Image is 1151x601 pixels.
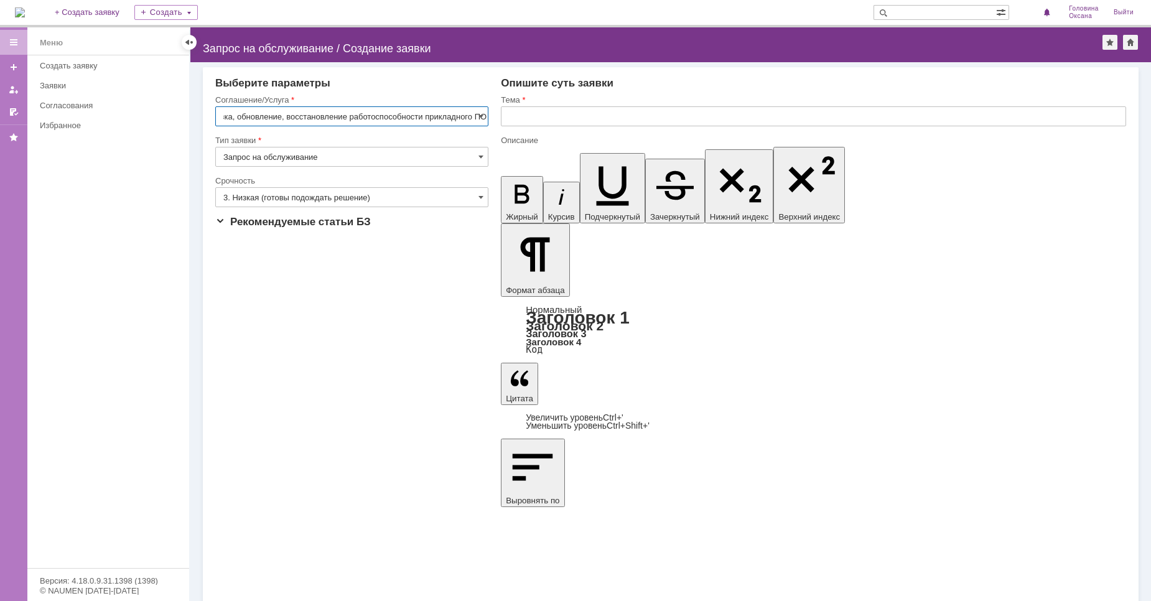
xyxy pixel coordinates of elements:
span: Цитата [506,394,533,403]
div: Версия: 4.18.0.9.31.1398 (1398) [40,577,177,585]
span: Рекомендуемые статьи БЗ [215,216,371,228]
div: Запрос на обслуживание / Создание заявки [203,42,1102,55]
span: Курсив [548,212,575,221]
div: Добавить в избранное [1102,35,1117,50]
a: Decrease [526,421,650,431]
a: Код [526,344,543,355]
a: Нормальный [526,304,582,315]
span: Расширенный поиск [996,6,1009,17]
span: Ctrl+Shift+' [607,421,650,431]
span: Ctrl+' [603,412,623,422]
div: Создать заявку [40,61,182,70]
span: Головина [1069,5,1099,12]
a: Перейти на домашнюю страницу [15,7,25,17]
a: Мои согласования [4,102,24,122]
div: Соглашение/Услуга [215,96,486,104]
span: Подчеркнутый [585,212,640,221]
span: Выберите параметры [215,77,330,89]
a: Increase [526,412,623,422]
a: Заявки [35,76,187,95]
a: Заголовок 3 [526,328,586,339]
div: Меню [40,35,63,50]
div: Тема [501,96,1124,104]
button: Жирный [501,176,543,223]
button: Подчеркнутый [580,153,645,223]
button: Верхний индекс [773,147,845,223]
div: Цитата [501,414,1126,430]
span: Выровнять по [506,496,559,505]
a: Заголовок 1 [526,308,630,327]
span: Опишите суть заявки [501,77,613,89]
div: Согласования [40,101,182,110]
a: Создать заявку [4,57,24,77]
button: Цитата [501,363,538,405]
span: Верхний индекс [778,212,840,221]
img: logo [15,7,25,17]
button: Выровнять по [501,439,564,507]
span: Нижний индекс [710,212,769,221]
a: Создать заявку [35,56,187,75]
div: Формат абзаца [501,305,1126,354]
a: Заголовок 2 [526,319,603,333]
div: Тип заявки [215,136,486,144]
span: Жирный [506,212,538,221]
div: © NAUMEN [DATE]-[DATE] [40,587,177,595]
span: Оксана [1069,12,1099,20]
button: Курсив [543,182,580,223]
div: Скрыть меню [182,35,197,50]
span: Формат абзаца [506,286,564,295]
a: Согласования [35,96,187,115]
a: Мои заявки [4,80,24,100]
div: Описание [501,136,1124,144]
div: Избранное [40,121,168,130]
button: Нижний индекс [705,149,774,223]
button: Зачеркнутый [645,159,705,223]
a: Заголовок 4 [526,337,581,347]
div: Создать [134,5,198,20]
button: Формат абзаца [501,223,569,297]
span: Зачеркнутый [650,212,700,221]
div: Заявки [40,81,182,90]
div: Сделать домашней страницей [1123,35,1138,50]
div: Срочность [215,177,486,185]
